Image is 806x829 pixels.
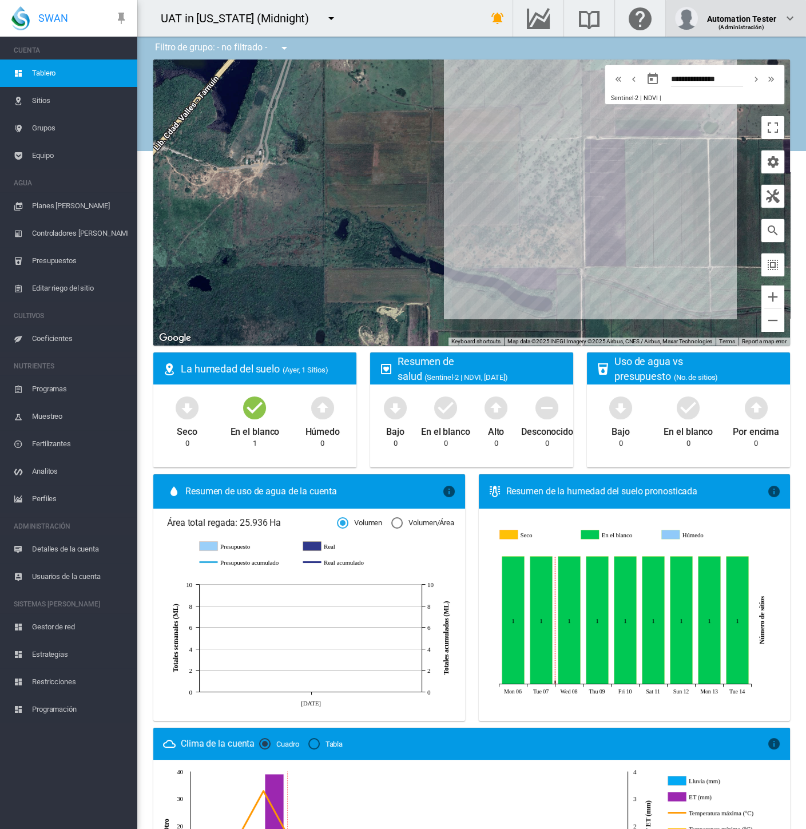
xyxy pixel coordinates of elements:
[701,688,718,695] tspan: Mon 13
[674,373,718,382] span: (No. de sitios)
[545,438,549,449] div: 0
[521,421,573,438] div: Desconocido
[32,142,128,169] span: Equipo
[607,394,634,421] md-icon: icon-arrow-down-bold-circle
[241,394,268,421] md-icon: icon-checkbox-marked-circle
[646,688,660,695] tspan: Sat 11
[611,94,657,102] span: Sentinel-2 | NDVI
[167,517,337,529] span: Área total regada: 25.936 Ha
[533,688,549,695] tspan: Tue 07
[612,421,630,438] div: Bajo
[761,253,784,276] button: icon-select-all
[427,689,431,696] tspan: 0
[308,739,343,749] md-radio-button: Tabla
[424,373,507,382] span: (Sentinel-2 | NDVI, [DATE])
[261,788,265,793] circle: Temperatura máxima (°C) Oct 07, 2025 32.8
[427,624,431,631] tspan: 6
[283,366,328,374] span: (Ayer, 1 Sitios)
[761,285,784,308] button: Zoom in
[172,604,180,672] tspan: Totales semanales (ML)
[767,485,781,498] md-icon: icon-information
[162,737,176,751] md-icon: icon-weather-cloudy
[673,688,689,695] tspan: Sun 12
[698,557,721,684] g: En el blanco Oct 13, 2025 1
[442,485,456,498] md-icon: icon-information
[161,10,319,26] div: UAT in [US_STATE] (Midnight)
[303,541,395,552] g: Real
[612,72,625,86] md-icon: icon-chevron-double-left
[32,403,128,430] span: Muestreo
[185,438,189,449] div: 0
[32,668,128,696] span: Restricciones
[767,737,781,751] md-icon: icon-information
[561,688,578,695] tspan: Wed 08
[189,689,193,696] tspan: 0
[765,72,777,86] md-icon: icon-chevron-double-right
[273,37,296,60] button: icon-menu-down
[271,772,276,776] circle: ET (mm) Oct 07, 2025 3.9
[761,219,784,242] button: icon-magnify
[277,41,291,55] md-icon: icon-menu-down
[32,430,128,458] span: Fertilizantes
[642,557,665,684] g: En el blanco Oct 11, 2025 1
[766,224,780,237] md-icon: icon-magnify
[761,309,784,332] button: Zoom out
[32,325,128,352] span: Coeficientes
[618,688,632,695] tspan: Fri 10
[259,739,299,749] md-radio-button: Cuadro
[156,331,194,346] img: Google
[162,362,176,376] md-icon: icon-map-marker-radius
[533,394,561,421] md-icon: icon-minus-circle
[186,581,192,588] tspan: 10
[707,9,776,20] div: Automation Tester
[749,72,764,86] button: icon-chevron-right
[733,421,779,438] div: Por encima
[32,563,128,590] span: Usuarios de la cuenta
[185,485,442,498] span: Resumen de uso de agua de la cuenta
[668,808,772,818] g: Temperatura máxima (°C)
[444,438,448,449] div: 0
[32,485,128,513] span: Perfiles
[32,696,128,723] span: Programación
[764,72,779,86] button: icon-chevron-double-right
[189,667,192,674] tspan: 2
[494,438,498,449] div: 0
[156,331,194,346] a: Open this area in Google Maps (opens a new window)
[14,174,128,192] span: AGUA
[718,24,764,30] span: (Administración)
[427,603,431,610] tspan: 8
[674,394,702,421] md-icon: icon-checkbox-marked-circle
[32,613,128,641] span: Gestor de red
[301,700,321,707] tspan: [DATE]
[451,338,501,346] button: Keyboard shortcuts
[320,438,324,449] div: 0
[14,595,128,613] span: SISTEMAS [PERSON_NAME]
[729,688,745,695] tspan: Tue 14
[200,541,292,552] g: Presupuesto
[641,68,664,90] button: md-calendar
[664,421,713,438] div: En el blanco
[442,601,450,675] tspan: Totales acumulados (ML)
[38,11,68,25] span: SWAN
[398,354,564,383] div: Resumen de salud
[686,438,690,449] div: 0
[668,792,772,802] g: ET (mm)
[200,557,292,568] g: Presupuesto acumulado
[14,307,128,325] span: CULTIVOS
[382,394,409,421] md-icon: icon-arrow-down-bold-circle
[427,581,434,588] tspan: 10
[507,338,712,344] span: Map data ©2025 INEGI Imagery ©2025 Airbus, CNES / Airbus, Maxar Technologies
[619,438,623,449] div: 0
[167,485,181,498] md-icon: icon-water
[305,421,340,438] div: Húmedo
[146,37,299,60] div: Filtro de grupo: - no filtrado -
[488,485,502,498] md-icon: icon-thermometer-lines
[743,394,770,421] md-icon: icon-arrow-up-bold-circle
[394,438,398,449] div: 0
[114,11,128,25] md-icon: icon-pin
[386,421,404,438] div: Bajo
[586,557,609,684] g: En el blanco Oct 09, 2025 1
[324,11,338,25] md-icon: icon-menu-down
[177,768,183,775] tspan: 40
[427,667,430,674] tspan: 2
